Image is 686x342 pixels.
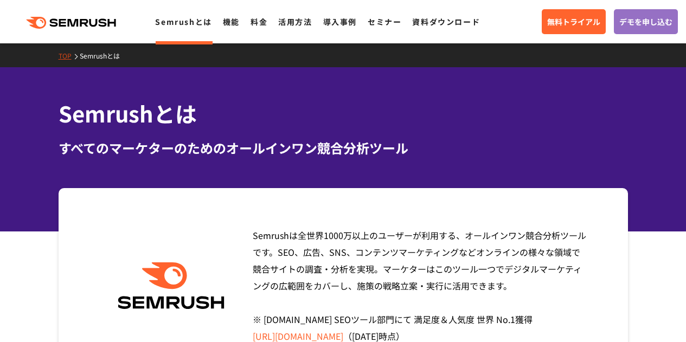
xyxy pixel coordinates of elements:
h1: Semrushとは [59,98,628,130]
a: 無料トライアル [542,9,606,34]
img: Semrush [112,262,230,309]
a: 料金 [251,16,267,27]
a: 活用方法 [278,16,312,27]
a: Semrushとは [155,16,211,27]
a: 資料ダウンロード [412,16,480,27]
div: すべてのマーケターのためのオールインワン競合分析ツール [59,138,628,158]
span: 無料トライアル [547,16,600,28]
a: デモを申し込む [614,9,678,34]
a: 導入事例 [323,16,357,27]
a: Semrushとは [80,51,128,60]
a: 機能 [223,16,240,27]
span: デモを申し込む [619,16,672,28]
a: TOP [59,51,80,60]
a: セミナー [368,16,401,27]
